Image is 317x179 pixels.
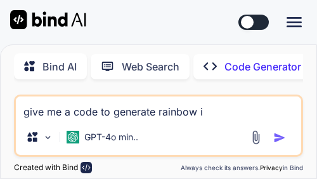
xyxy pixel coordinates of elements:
[260,164,283,171] span: Privacy
[42,132,53,143] img: Pick Models
[122,59,179,74] p: Web Search
[273,131,286,144] img: icon
[224,59,301,74] p: Code Generator
[84,131,138,143] p: GPT-4o min..
[14,162,78,173] p: Created with Bind
[10,10,86,29] img: Bind AI
[16,96,302,119] textarea: give me a code to generate rainbow i
[181,163,303,173] p: Always check its answers. in Bind
[81,162,92,173] img: bind-logo
[67,131,79,143] img: GPT-4o mini
[42,59,77,74] p: Bind AI
[249,130,263,145] img: attachment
